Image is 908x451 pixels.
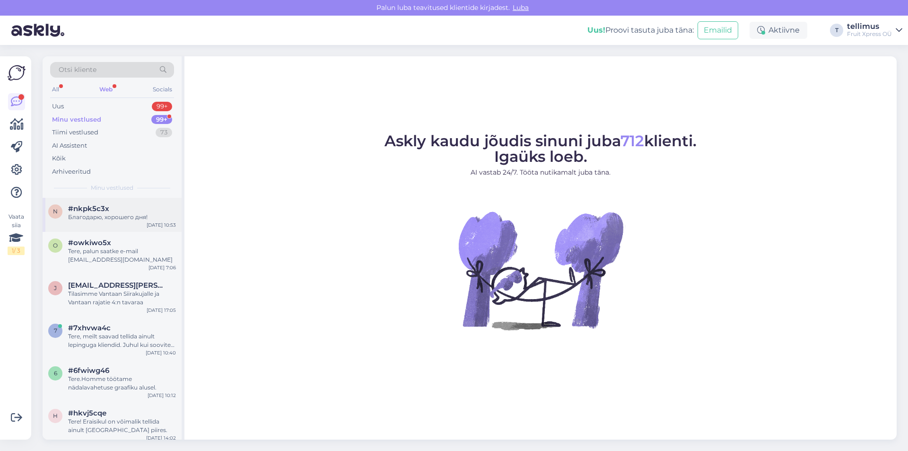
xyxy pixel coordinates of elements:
span: o [53,242,58,249]
img: Askly Logo [8,64,26,82]
img: No Chat active [455,185,626,355]
div: Fruit Xpress OÜ [847,30,892,38]
div: Web [97,83,114,96]
span: #7xhvwa4c [68,324,111,332]
div: Благодарю, хорошего дня! [68,213,176,221]
div: Aktiivne [750,22,807,39]
div: Tere! Eraisikul on võimalik tellida ainult [GEOGRAPHIC_DATA] piires. [68,417,176,434]
div: Kõik [52,154,66,163]
p: AI vastab 24/7. Tööta nutikamalt juba täna. [384,168,697,177]
div: Tere.Homme töötame nädalavahetuse graafiku alusel. [68,375,176,392]
div: [DATE] 7:06 [148,264,176,271]
div: Tere, meilt saavad tellida ainult lepinguga kliendid. Juhul kui soovite meilt tellida siis palun ... [68,332,176,349]
span: 712 [620,132,644,150]
div: [DATE] 17:05 [147,307,176,314]
div: [DATE] 10:12 [148,392,176,399]
b: Uus! [587,26,605,35]
a: tellimusFruit Xpress OÜ [847,23,902,38]
div: Minu vestlused [52,115,101,124]
div: Proovi tasuta juba täna: [587,25,694,36]
span: Askly kaudu jõudis sinuni juba klienti. Igaüks loeb. [384,132,697,166]
div: 99+ [152,102,172,111]
span: j [54,284,57,292]
div: All [50,83,61,96]
div: tellimus [847,23,892,30]
div: Socials [151,83,174,96]
span: #nkpk5c3x [68,204,109,213]
div: Vaata siia [8,212,25,255]
div: T [830,24,843,37]
div: 99+ [151,115,172,124]
span: #6fwiwg46 [68,366,109,375]
div: 73 [156,128,172,137]
span: 6 [54,370,57,377]
div: 1 / 3 [8,247,25,255]
div: Tiimi vestlused [52,128,98,137]
span: n [53,208,58,215]
span: #owkiwo5x [68,239,111,247]
span: h [53,412,58,419]
span: Otsi kliente [59,65,96,75]
div: [DATE] 14:02 [146,434,176,442]
div: [DATE] 10:40 [146,349,176,356]
span: Minu vestlused [91,184,133,192]
span: Luba [510,3,532,12]
div: [DATE] 10:53 [147,221,176,229]
div: Arhiveeritud [52,167,91,177]
span: #hkvj5cqe [68,409,106,417]
div: Uus [52,102,64,111]
span: jarmo.liimatainen@perho.fi [68,281,166,290]
button: Emailid [698,21,738,39]
div: Tilasimme Vantaan Siirakujalle ja Vantaan rajatie 4:n tavaraa [68,290,176,307]
span: 7 [54,327,57,334]
div: Tere, palun saatke e-mail [EMAIL_ADDRESS][DOMAIN_NAME] [68,247,176,264]
div: AI Assistent [52,141,87,150]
